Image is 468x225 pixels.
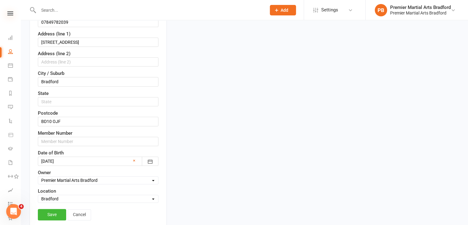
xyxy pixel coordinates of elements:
a: Dashboard [8,31,21,45]
input: Mobile Number [38,18,158,27]
button: Add [270,5,296,15]
a: Calendar [8,59,21,73]
input: City / Suburb [38,77,158,86]
label: State [38,90,49,97]
a: × [133,157,135,164]
a: People [8,45,21,59]
label: Location [38,187,56,195]
div: Premier Martial Arts Bradford [390,10,451,16]
input: State [38,97,158,106]
input: Postcode [38,117,158,126]
span: Add [281,8,288,13]
a: Save [38,209,66,220]
span: Settings [321,3,338,17]
a: Payments [8,73,21,87]
a: Product Sales [8,129,21,142]
a: Reports [8,87,21,101]
label: Owner [38,169,51,176]
input: Member Number [38,137,158,146]
a: Cancel [68,209,91,220]
label: Address (line 1) [38,30,70,38]
label: Postcode [38,109,58,117]
iframe: Intercom live chat [6,204,21,219]
input: Address (line 2) [38,57,158,67]
a: Assessments [8,184,21,198]
div: Premier Martial Arts Bradford [390,5,451,10]
span: 4 [19,204,24,209]
input: Search... [37,6,262,14]
div: PB [375,4,387,16]
label: City / Suburb [38,70,64,77]
label: Address (line 2) [38,50,70,57]
label: Date of Birth [38,149,64,157]
input: Address (line 1) [38,38,158,47]
label: Member Number [38,129,72,137]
